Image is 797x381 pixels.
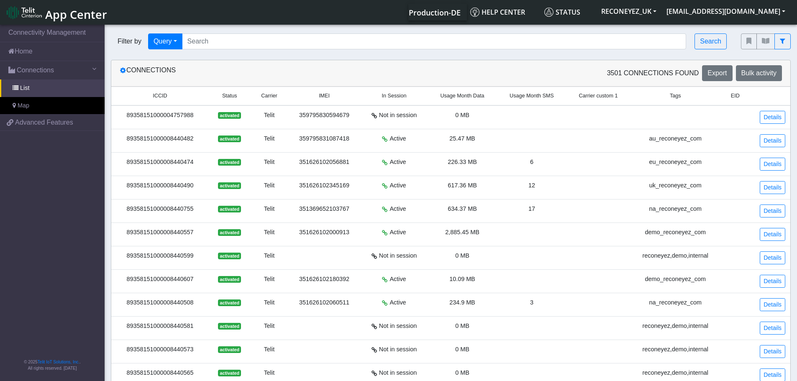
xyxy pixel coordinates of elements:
a: Your current platform instance [408,4,460,20]
div: 89358151000008440607 [116,275,204,284]
a: Details [760,111,785,124]
div: 351626102345169 [293,181,356,190]
span: activated [218,182,241,189]
span: 234.9 MB [449,299,475,306]
div: 89358151000004757988 [116,111,204,120]
div: Telit [256,345,283,354]
div: 351626102180392 [293,275,356,284]
div: reconeyez,demo,internal [635,322,715,331]
div: Telit [256,111,283,120]
input: Search... [182,33,687,49]
span: Tags [670,92,681,100]
span: App Center [45,7,107,22]
span: Usage Month Data [440,92,484,100]
span: Active [390,158,406,167]
div: 89358151000008440573 [116,345,204,354]
div: 89358151000008440508 [116,298,204,307]
span: Carrier [261,92,277,100]
button: Search [694,33,727,49]
span: activated [218,323,241,330]
div: 3 [502,298,561,307]
div: Telit [256,322,283,331]
div: 89358151000008440565 [116,368,204,378]
div: 359795831087418 [293,134,356,143]
span: Status [222,92,237,100]
a: Help center [467,4,541,20]
div: na_reconeyez_com [635,298,715,307]
span: Active [390,205,406,214]
img: status.svg [544,8,554,17]
button: Export [702,65,732,81]
span: 0 MB [455,369,469,376]
div: 17 [502,205,561,214]
div: au_reconeyez_com [635,134,715,143]
span: Not in session [379,322,417,331]
a: Status [541,4,596,20]
div: 89358151000008440581 [116,322,204,331]
span: Active [390,275,406,284]
div: Telit [256,205,283,214]
div: 89358151000008440474 [116,158,204,167]
a: Details [760,158,785,171]
div: Telit [256,134,283,143]
span: 3501 Connections found [607,68,699,78]
div: na_reconeyez_com [635,205,715,214]
div: Telit [256,275,283,284]
div: demo_reconeyez_com [635,275,715,284]
div: 359795830594679 [293,111,356,120]
div: 89358151000008440557 [116,228,204,237]
span: activated [218,112,241,119]
div: Telit [256,298,283,307]
span: Not in session [379,111,417,120]
div: Telit [256,158,283,167]
span: Connections [17,65,54,75]
span: List [20,84,29,93]
span: Not in session [379,345,417,354]
a: Details [760,251,785,264]
a: Details [760,228,785,241]
span: Export [707,69,727,77]
span: Active [390,134,406,143]
div: 351626102000913 [293,228,356,237]
a: Details [760,322,785,335]
div: fitlers menu [741,33,791,49]
span: Bulk activity [741,69,776,77]
div: reconeyez,demo,internal [635,368,715,378]
button: Query [148,33,182,49]
a: Details [760,275,785,288]
span: 0 MB [455,252,469,259]
span: IMEI [319,92,330,100]
span: activated [218,370,241,376]
span: In Session [382,92,407,100]
span: 617.36 MB [448,182,477,189]
div: Telit [256,228,283,237]
a: Details [760,298,785,311]
a: Details [760,134,785,147]
span: Not in session [379,368,417,378]
span: Active [390,298,406,307]
div: 89358151000008440490 [116,181,204,190]
span: Active [390,181,406,190]
div: 89358151000008440482 [116,134,204,143]
span: Production-DE [409,8,461,18]
div: reconeyez,demo,internal [635,345,715,354]
span: activated [218,253,241,259]
div: 6 [502,158,561,167]
button: Bulk activity [736,65,782,81]
a: Details [760,345,785,358]
a: Telit IoT Solutions, Inc. [38,360,79,364]
div: 351626102056881 [293,158,356,167]
a: Details [760,205,785,217]
span: activated [218,299,241,306]
span: activated [218,276,241,283]
span: Active [390,228,406,237]
div: 89358151000008440599 [116,251,204,261]
div: Telit [256,181,283,190]
span: Carrier custom 1 [579,92,618,100]
img: logo-telit-cinterion-gw-new.png [7,6,42,19]
span: activated [218,229,241,236]
span: 2,885.45 MB [445,229,479,235]
span: activated [218,159,241,166]
span: activated [218,346,241,353]
span: Help center [470,8,525,17]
